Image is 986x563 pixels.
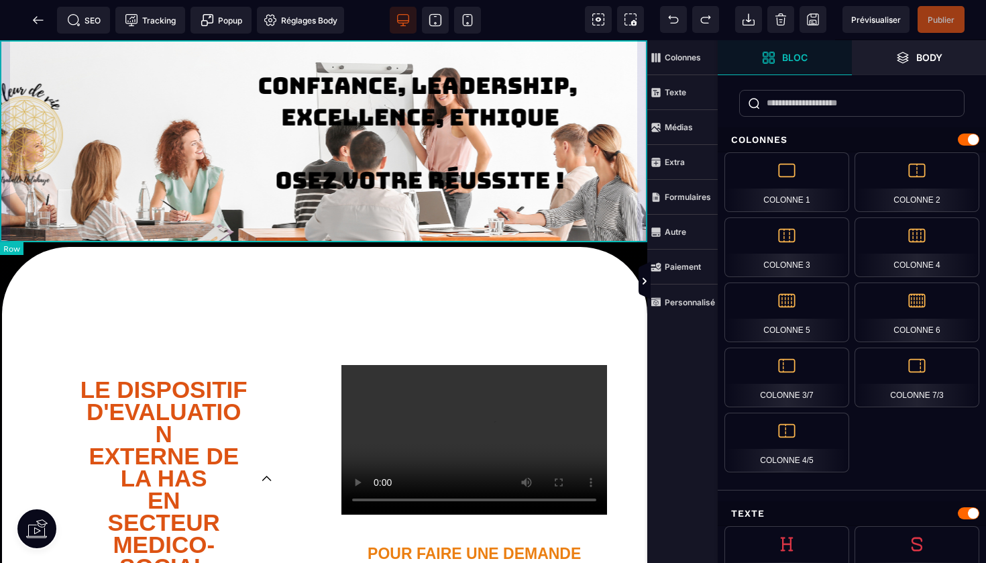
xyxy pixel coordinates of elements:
span: Voir bureau [390,7,417,34]
span: Prévisualiser [851,15,901,25]
div: Colonne 6 [855,283,979,342]
strong: Bloc [782,52,808,62]
span: Texte [647,75,718,110]
p: LE DISPOSITIF D'EVALUATION EXTERNE DE LA HAS EN SECTEUR MEDICO- SOCIAL [79,338,248,538]
span: Paiement [647,250,718,285]
span: Favicon [257,7,344,34]
strong: Colonnes [665,52,701,62]
div: Colonne 4/5 [724,413,849,472]
div: Colonne 2 [855,152,979,212]
strong: Texte [665,87,686,97]
span: Colonnes [647,40,718,75]
span: Aperçu [842,6,910,33]
span: Afficher les vues [718,262,731,302]
span: Réglages Body [264,13,337,27]
span: Tracking [125,13,176,27]
div: Colonnes [718,127,986,152]
span: Défaire [660,6,687,33]
div: Colonne 3/7 [724,348,849,407]
span: Formulaires [647,180,718,215]
div: Colonne 7/3 [855,348,979,407]
div: Colonne 1 [724,152,849,212]
strong: Extra [665,157,685,167]
span: Retour [25,7,52,34]
div: Texte [718,501,986,526]
strong: Personnalisé [665,297,715,307]
span: Code de suivi [115,7,185,34]
span: Popup [201,13,242,27]
span: Nettoyage [767,6,794,33]
span: Capture d'écran [617,6,644,33]
strong: Formulaires [665,192,711,202]
span: SEO [67,13,101,27]
span: Importer [735,6,762,33]
span: Voir les composants [585,6,612,33]
span: Enregistrer [800,6,826,33]
span: Personnalisé [647,285,718,319]
span: Ouvrir les calques [852,40,986,75]
span: Rétablir [692,6,719,33]
div: Colonne 5 [724,283,849,342]
strong: Body [916,52,942,62]
strong: Autre [665,227,686,237]
span: Voir mobile [454,7,481,34]
span: Métadata SEO [57,7,110,34]
strong: Paiement [665,262,701,272]
span: Extra [647,145,718,180]
div: Colonne 3 [724,217,849,277]
span: Autre [647,215,718,250]
span: Créer une alerte modale [190,7,252,34]
div: Colonne 4 [855,217,979,277]
span: Publier [928,15,954,25]
span: Enregistrer le contenu [918,6,965,33]
span: Voir tablette [422,7,449,34]
span: Ouvrir les blocs [718,40,852,75]
span: Médias [647,110,718,145]
strong: Médias [665,122,693,132]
